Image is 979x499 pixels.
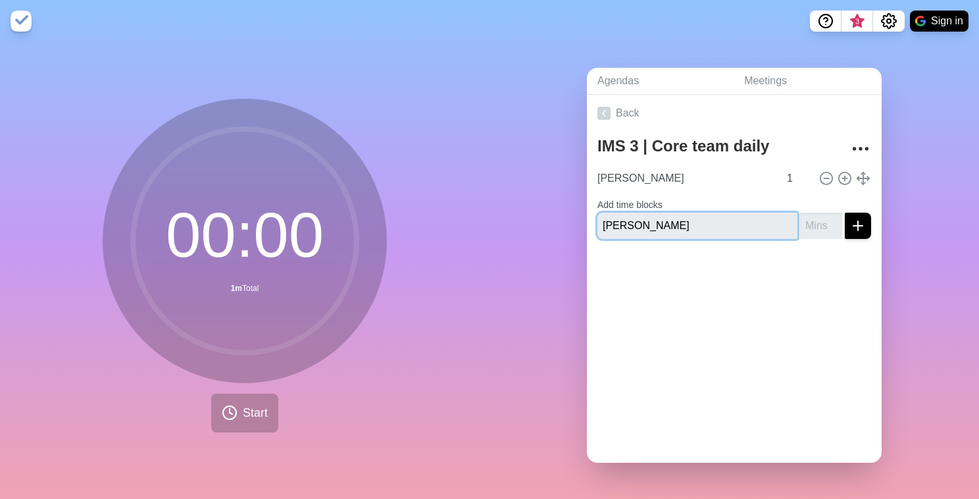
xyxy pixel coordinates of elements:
button: Sign in [910,11,968,32]
img: timeblocks logo [11,11,32,32]
button: More [847,136,874,162]
span: Start [243,404,268,422]
button: Start [211,394,278,433]
a: Agendas [587,68,734,95]
span: 3 [852,16,863,27]
input: Mins [800,213,842,239]
button: What’s new [841,11,873,32]
label: Add time blocks [597,199,663,210]
input: Name [592,165,779,192]
input: Mins [782,165,813,192]
a: Meetings [734,68,882,95]
button: Help [810,11,841,32]
input: Name [597,213,797,239]
a: Back [587,95,882,132]
button: Settings [873,11,905,32]
img: google logo [915,16,926,26]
